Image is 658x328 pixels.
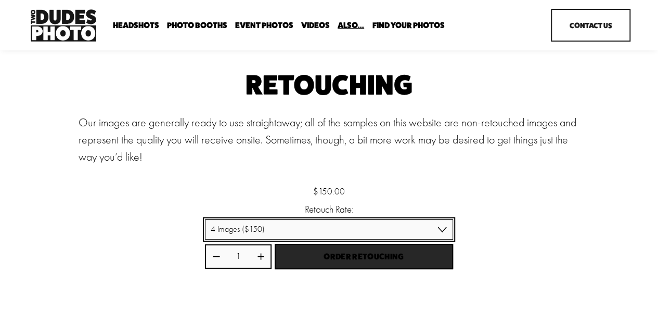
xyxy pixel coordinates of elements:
a: folder dropdown [167,20,227,30]
a: Event Photos [235,20,293,30]
img: Two Dudes Photo | Headshots, Portraits &amp; Photo Booths [28,7,99,44]
span: Photo Booths [167,21,227,30]
span: Find Your Photos [372,21,444,30]
a: folder dropdown [338,20,364,30]
span: Headshots [113,21,159,30]
h1: Retouching [79,72,580,98]
select: Select Retouch Rate [205,219,453,240]
button: Increase quantity by 1 [256,252,265,261]
a: folder dropdown [372,20,444,30]
label: Retouch Rate: [205,204,453,215]
div: Quantity [205,244,272,269]
div: $150.00 [205,185,453,198]
p: Our images are generally ready to use straightaway; all of the samples on this website are non-re... [79,114,580,166]
span: Order Retouching [324,252,404,261]
a: Videos [301,20,330,30]
button: Order Retouching [275,244,453,269]
a: folder dropdown [113,20,159,30]
a: Contact Us [551,9,630,42]
button: Decrease quantity by 1 [212,252,221,261]
span: Also... [338,21,364,30]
